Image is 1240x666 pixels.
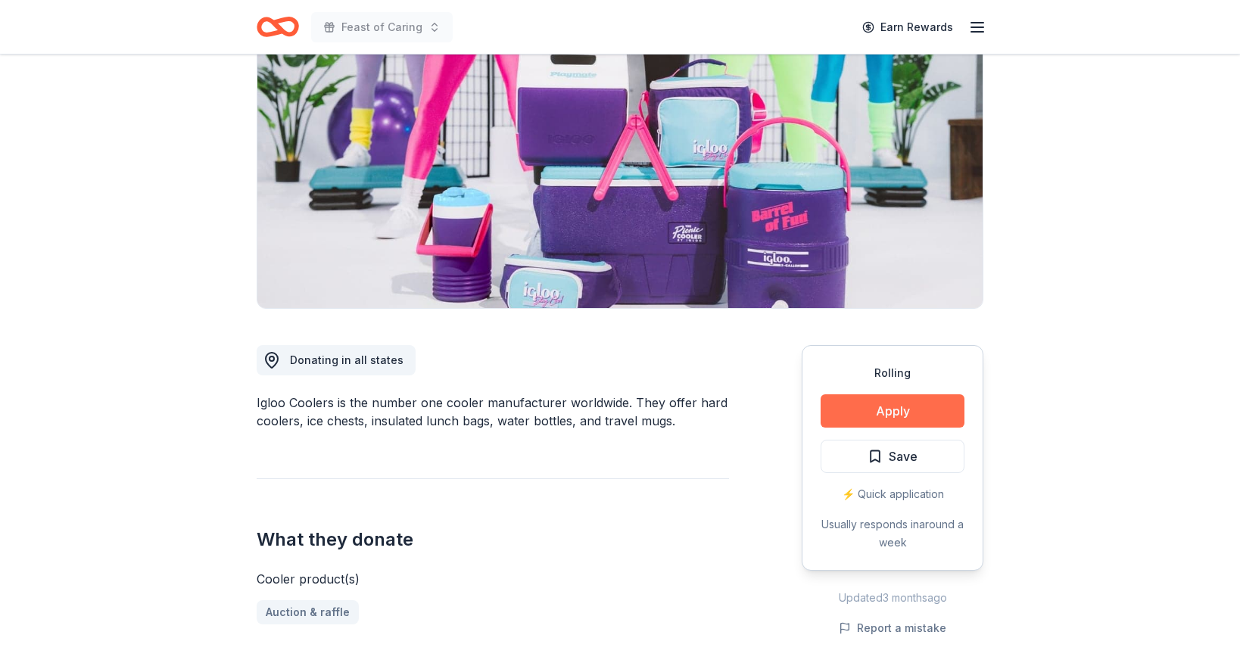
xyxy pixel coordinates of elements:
button: Report a mistake [839,619,946,637]
h2: What they donate [257,528,729,552]
div: Rolling [821,364,964,382]
div: Usually responds in around a week [821,515,964,552]
a: Auction & raffle [257,600,359,624]
div: Updated 3 months ago [802,589,983,607]
div: Cooler product(s) [257,570,729,588]
button: Apply [821,394,964,428]
span: Save [889,447,918,466]
button: Save [821,440,964,473]
button: Feast of Caring [311,12,453,42]
span: Feast of Caring [341,18,422,36]
a: Home [257,9,299,45]
span: Donating in all states [290,353,403,366]
div: Igloo Coolers is the number one cooler manufacturer worldwide. They offer hard coolers, ice chest... [257,394,729,430]
img: Image for Igloo Coolers [257,19,983,308]
div: ⚡️ Quick application [821,485,964,503]
a: Earn Rewards [853,14,962,41]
